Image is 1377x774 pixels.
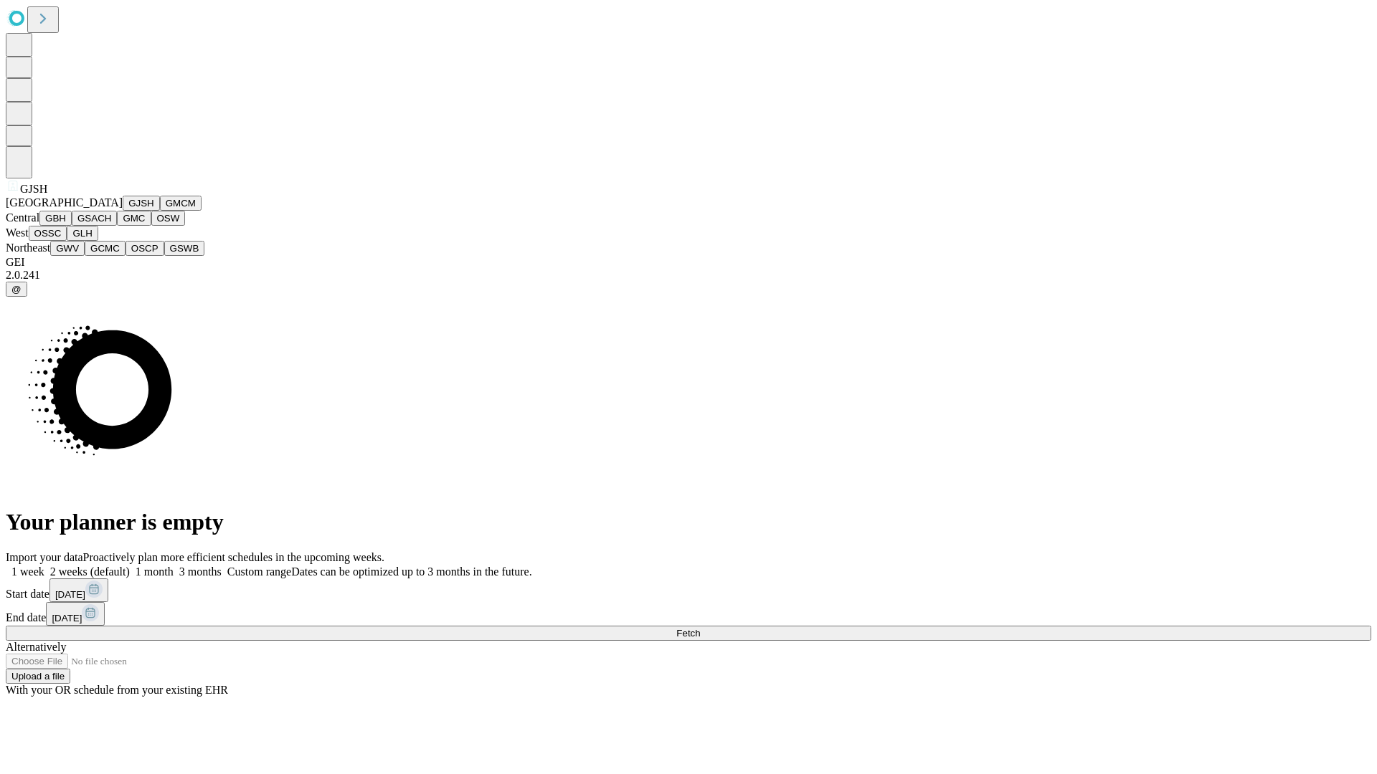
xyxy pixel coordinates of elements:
[6,211,39,224] span: Central
[123,196,160,211] button: GJSH
[179,565,222,578] span: 3 months
[151,211,186,226] button: OSW
[6,578,1371,602] div: Start date
[72,211,117,226] button: GSACH
[6,226,29,239] span: West
[39,211,72,226] button: GBH
[291,565,531,578] span: Dates can be optimized up to 3 months in the future.
[117,211,151,226] button: GMC
[6,282,27,297] button: @
[6,669,70,684] button: Upload a file
[6,602,1371,626] div: End date
[227,565,291,578] span: Custom range
[164,241,205,256] button: GSWB
[55,589,85,600] span: [DATE]
[6,256,1371,269] div: GEI
[6,626,1371,641] button: Fetch
[6,641,66,653] span: Alternatively
[29,226,67,241] button: OSSC
[160,196,202,211] button: GMCM
[6,242,50,254] span: Northeast
[50,241,85,256] button: GWV
[6,269,1371,282] div: 2.0.241
[49,578,108,602] button: [DATE]
[11,565,44,578] span: 1 week
[85,241,126,256] button: GCMC
[46,602,105,626] button: [DATE]
[52,613,82,623] span: [DATE]
[83,551,384,563] span: Proactively plan more efficient schedules in the upcoming weeks.
[136,565,174,578] span: 1 month
[676,628,700,639] span: Fetch
[6,509,1371,535] h1: Your planner is empty
[20,183,47,195] span: GJSH
[6,196,123,209] span: [GEOGRAPHIC_DATA]
[6,551,83,563] span: Import your data
[6,684,228,696] span: With your OR schedule from your existing EHR
[67,226,98,241] button: GLH
[50,565,130,578] span: 2 weeks (default)
[126,241,164,256] button: OSCP
[11,284,22,295] span: @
